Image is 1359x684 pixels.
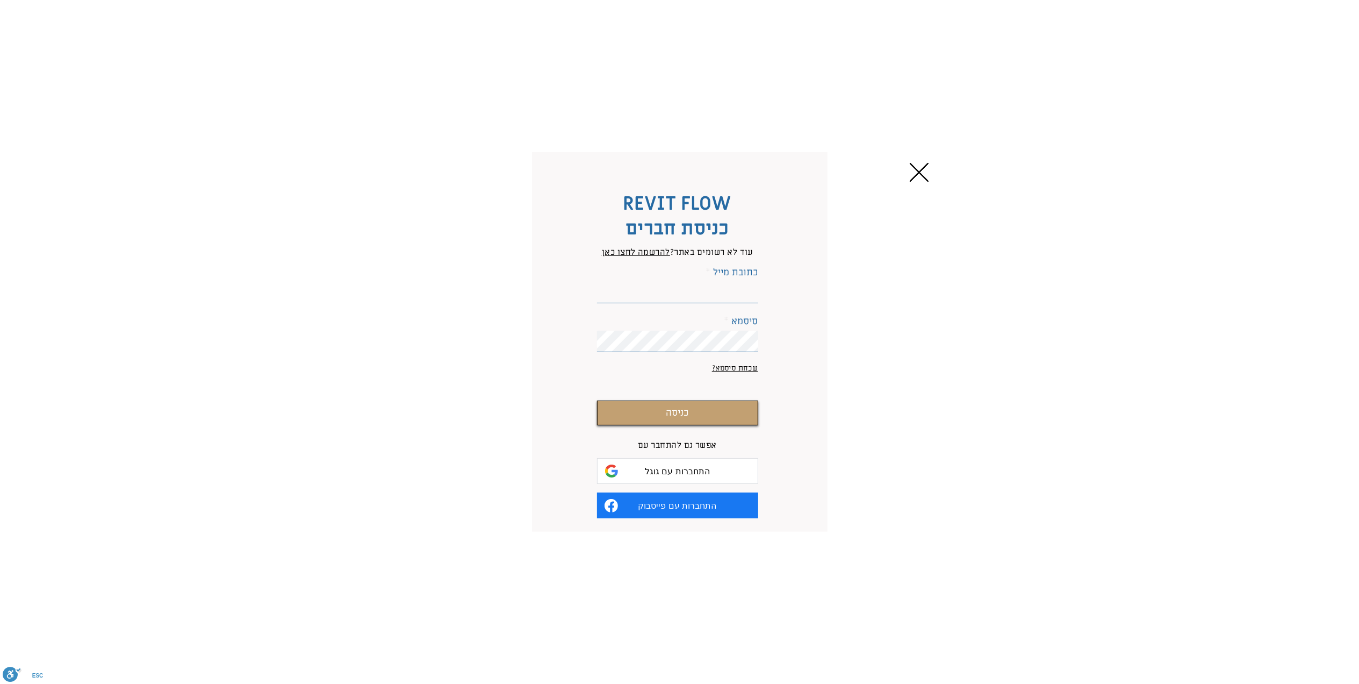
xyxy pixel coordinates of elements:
span: אפשר גם להתחבר עם [638,439,717,451]
span: REVIT FLOW כניסת חברים [623,191,732,241]
span: התחברות עם גוגל [645,466,710,476]
label: סיסמא [597,317,758,326]
span: כניסה [666,405,689,421]
span: עוד לא רשומים באתר? [602,246,753,258]
button: התחברות עם פייסבוק [597,493,758,518]
span: התחברות עם פייסבוק [638,501,717,511]
button: כניסה [597,401,758,425]
div: חזרה לאתר [910,163,929,182]
button: התחברות עם גוגל [597,458,758,484]
label: כתובת מייל [597,268,758,277]
span: להרשמה לחצו כאן [602,246,670,258]
span: שכחת סיסמא? [712,363,758,373]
